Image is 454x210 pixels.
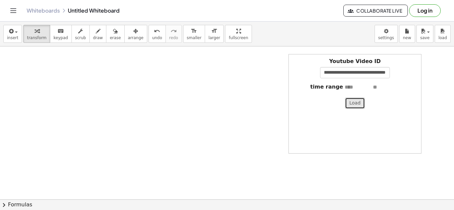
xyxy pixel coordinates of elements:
span: keypad [54,35,68,40]
button: arrange [124,25,147,43]
a: Whiteboards [27,7,60,14]
button: Log in [409,4,441,17]
i: format_size [211,27,217,35]
button: format_sizesmaller [183,25,205,43]
i: undo [154,27,160,35]
label: Youtube Video ID [329,58,381,65]
span: fullscreen [229,35,248,40]
button: keyboardkeypad [50,25,72,43]
span: load [438,35,447,40]
button: Toggle navigation [8,5,19,16]
button: Collaborate Live [343,5,408,17]
button: undoundo [149,25,166,43]
span: insert [7,35,18,40]
button: transform [23,25,50,43]
button: draw [89,25,107,43]
i: redo [170,27,177,35]
button: insert [3,25,22,43]
i: format_size [191,27,197,35]
span: arrange [128,35,144,40]
span: draw [93,35,103,40]
label: time range [310,83,343,91]
button: fullscreen [225,25,252,43]
button: load [435,25,451,43]
button: scrub [71,25,90,43]
span: settings [378,35,394,40]
span: scrub [75,35,86,40]
button: settings [375,25,398,43]
span: Collaborate Live [349,8,402,14]
button: format_sizelarger [205,25,224,43]
span: erase [110,35,121,40]
iframe: To enrich screen reader interactions, please activate Accessibility in Grammarly extension settings [133,46,266,146]
button: Load [345,98,365,109]
span: redo [169,35,178,40]
button: save [416,25,433,43]
span: new [403,35,411,40]
i: keyboard [57,27,64,35]
button: erase [106,25,124,43]
span: save [420,35,429,40]
button: redoredo [166,25,182,43]
span: smaller [187,35,201,40]
span: undo [152,35,162,40]
button: new [399,25,415,43]
span: transform [27,35,47,40]
span: larger [208,35,220,40]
